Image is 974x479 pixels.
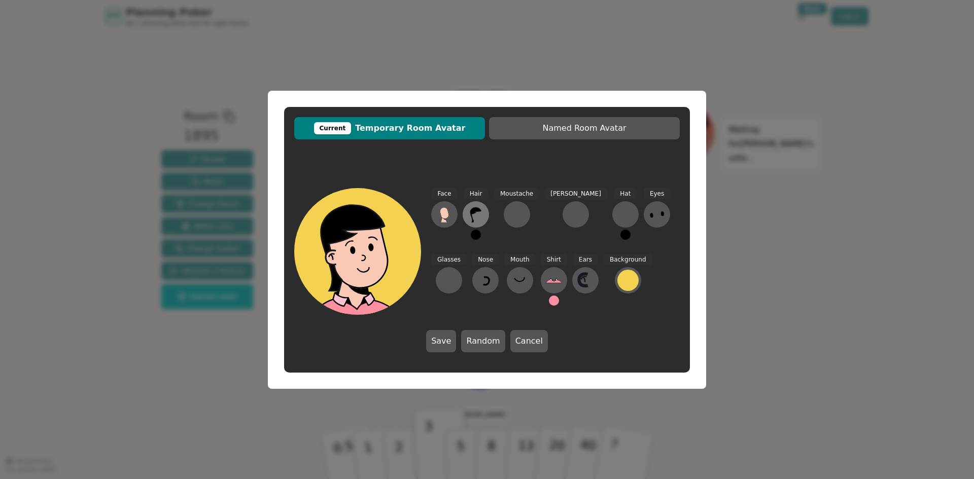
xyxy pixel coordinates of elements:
button: Named Room Avatar [489,117,680,139]
span: Mouth [504,254,536,266]
button: Random [461,330,505,352]
span: Ears [573,254,598,266]
button: CurrentTemporary Room Avatar [294,117,485,139]
span: Eyes [644,188,670,200]
span: Glasses [431,254,467,266]
span: Face [431,188,457,200]
span: Temporary Room Avatar [299,122,480,134]
span: Background [604,254,652,266]
span: Hat [614,188,637,200]
div: Current [314,122,352,134]
button: Cancel [510,330,548,352]
span: Moustache [494,188,539,200]
span: Nose [472,254,499,266]
span: [PERSON_NAME] [544,188,607,200]
button: Save [426,330,456,352]
span: Hair [464,188,489,200]
span: Shirt [541,254,567,266]
span: Named Room Avatar [494,122,675,134]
